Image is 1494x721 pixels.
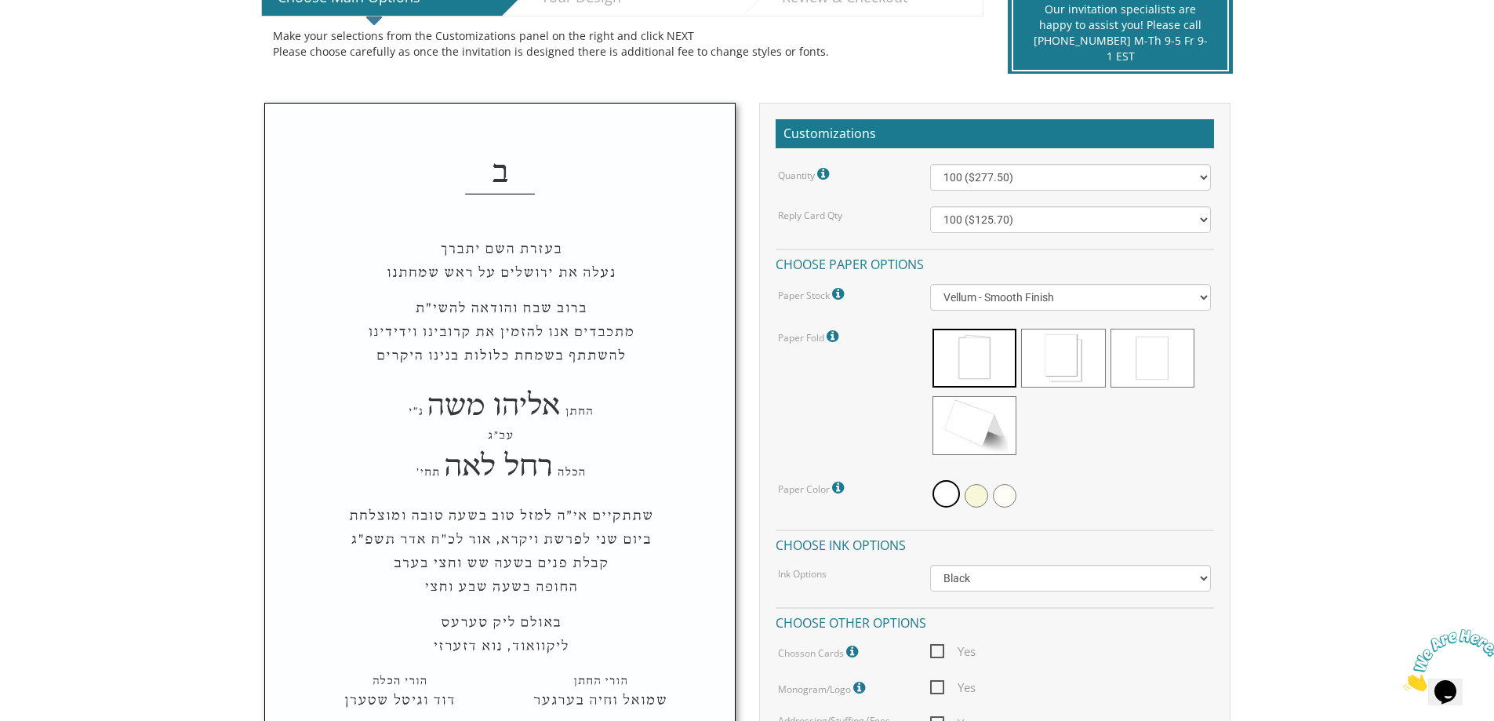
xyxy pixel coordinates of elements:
[778,678,869,698] label: Monogram/Logo
[778,478,848,498] label: Paper Color
[776,119,1214,149] h2: Customizations
[776,530,1214,557] h4: Choose ink options
[778,164,833,184] label: Quantity
[778,326,842,347] label: Paper Fold
[273,28,972,60] div: Make your selections from the Customizations panel on the right and click NEXT Please choose care...
[1397,623,1494,697] iframe: chat widget
[778,642,862,662] label: Chosson Cards
[778,284,848,304] label: Paper Stock
[776,249,1214,276] h4: Choose paper options
[930,642,976,661] span: Yes
[1033,2,1208,64] div: Our invitation specialists are happy to assist you! Please call [PHONE_NUMBER] M-Th 9-5 Fr 9-1 EST
[776,607,1214,635] h4: Choose other options
[6,6,104,68] img: Chat attention grabber
[778,209,842,222] label: Reply Card Qty
[778,567,827,581] label: Ink Options
[930,678,976,697] span: Yes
